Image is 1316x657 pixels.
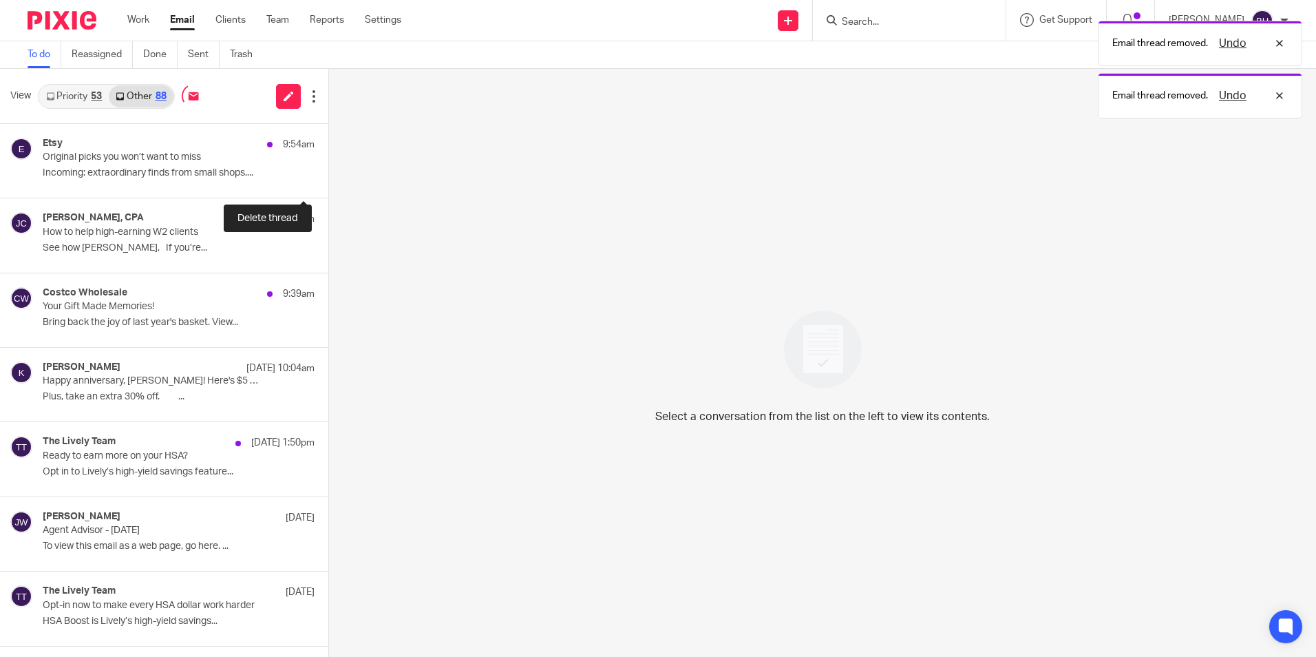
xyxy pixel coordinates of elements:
[43,287,127,299] h4: Costco Wholesale
[10,436,32,458] img: svg%3E
[156,92,167,101] div: 88
[286,585,315,599] p: [DATE]
[43,600,260,612] p: Opt-in now to make every HSA dollar work harder
[266,13,289,27] a: Team
[43,450,260,462] p: Ready to earn more on your HSA?
[28,41,61,68] a: To do
[72,41,133,68] a: Reassigned
[91,92,102,101] div: 53
[283,287,315,301] p: 9:39am
[283,212,315,226] p: 9:54am
[10,287,32,309] img: svg%3E
[43,585,116,597] h4: The Lively Team
[43,242,315,254] p: See how [PERSON_NAME], If you’re...
[182,84,206,108] img: inbox_syncing.svg
[28,11,96,30] img: Pixie
[10,89,31,103] span: View
[188,41,220,68] a: Sent
[143,41,178,68] a: Done
[10,138,32,160] img: svg%3E
[43,541,315,552] p: To view this email as a web page, go here. ...
[655,408,990,425] p: Select a conversation from the list on the left to view its contents.
[230,41,263,68] a: Trash
[43,511,120,523] h4: [PERSON_NAME]
[283,138,315,152] p: 9:54am
[251,436,315,450] p: [DATE] 1:50pm
[1112,89,1208,103] p: Email thread removed.
[43,616,315,627] p: HSA Boost is Lively’s high-yield savings...
[43,167,315,179] p: Incoming: extraordinary finds from small shops....
[775,302,871,397] img: image
[1112,36,1208,50] p: Email thread removed.
[43,138,63,149] h4: Etsy
[43,466,315,478] p: Opt in to Lively’s high-yield savings feature...
[246,362,315,375] p: [DATE] 10:04am
[10,585,32,607] img: svg%3E
[43,317,315,328] p: Bring back the joy of last year's basket. View...
[43,212,144,224] h4: [PERSON_NAME], CPA
[365,13,401,27] a: Settings
[127,13,149,27] a: Work
[10,362,32,384] img: svg%3E
[286,511,315,525] p: [DATE]
[1251,10,1273,32] img: svg%3E
[109,85,173,107] a: Other88
[43,436,116,448] h4: The Lively Team
[43,152,260,163] p: Original picks you won’t want to miss
[1215,87,1251,104] button: Undo
[43,391,315,403] p: Plus, take an extra 30% off. ͏ ͏ ͏ ͏ ͏ ͏ ͏ ͏ ͏...
[10,511,32,533] img: svg%3E
[43,227,260,238] p: How to help high-earning W2 clients
[43,525,260,536] p: Agent Advisor - [DATE]
[43,301,260,313] p: Your Gift Made Memories!
[43,375,260,387] p: Happy anniversary, [PERSON_NAME]! Here's $5 off (just for you) 🎉
[10,212,32,234] img: svg%3E
[1215,35,1251,52] button: Undo
[215,13,246,27] a: Clients
[170,13,195,27] a: Email
[39,85,109,107] a: Priority53
[310,13,344,27] a: Reports
[43,362,120,373] h4: [PERSON_NAME]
